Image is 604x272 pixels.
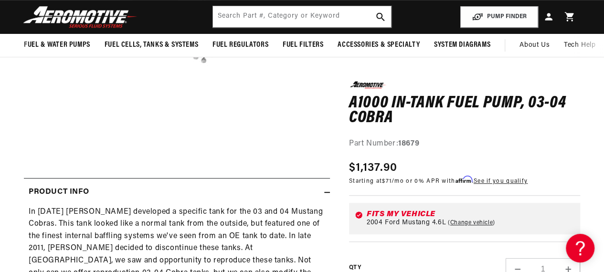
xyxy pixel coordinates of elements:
label: QTY [349,263,361,272]
p: Starting at /mo or 0% APR with . [349,177,528,186]
summary: System Diagrams [427,34,498,56]
button: PUMP FINDER [460,6,538,28]
span: 2004 Ford Mustang 4.6L [367,219,446,227]
span: Fuel & Water Pumps [24,40,90,50]
span: System Diagrams [434,40,490,50]
h1: A1000 In-Tank Fuel Pump, 03-04 Cobra [349,95,580,126]
summary: Fuel Regulators [205,34,276,56]
span: Tech Help [564,40,595,51]
span: Accessories & Specialty [338,40,420,50]
img: Aeromotive [21,6,140,28]
summary: Tech Help [557,34,603,57]
a: See if you qualify - Learn more about Affirm Financing (opens in modal) [474,178,528,184]
span: Fuel Cells, Tanks & Systems [105,40,198,50]
strong: 18679 [398,139,419,147]
h2: Product Info [29,186,89,199]
span: Affirm [455,176,472,183]
summary: Accessories & Specialty [330,34,427,56]
div: Fits my vehicle [367,210,574,218]
span: Fuel Filters [283,40,323,50]
summary: Fuel Cells, Tanks & Systems [97,34,205,56]
span: $71 [382,178,392,184]
a: Change vehicle [448,219,495,227]
summary: Product Info [24,178,330,206]
summary: Fuel & Water Pumps [17,34,97,56]
span: About Us [519,42,550,49]
div: Part Number: [349,137,580,150]
span: $1,137.90 [349,159,398,177]
button: search button [370,6,391,27]
summary: Fuel Filters [276,34,330,56]
a: About Us [512,34,557,57]
input: Search by Part Number, Category or Keyword [213,6,391,27]
span: Fuel Regulators [212,40,268,50]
